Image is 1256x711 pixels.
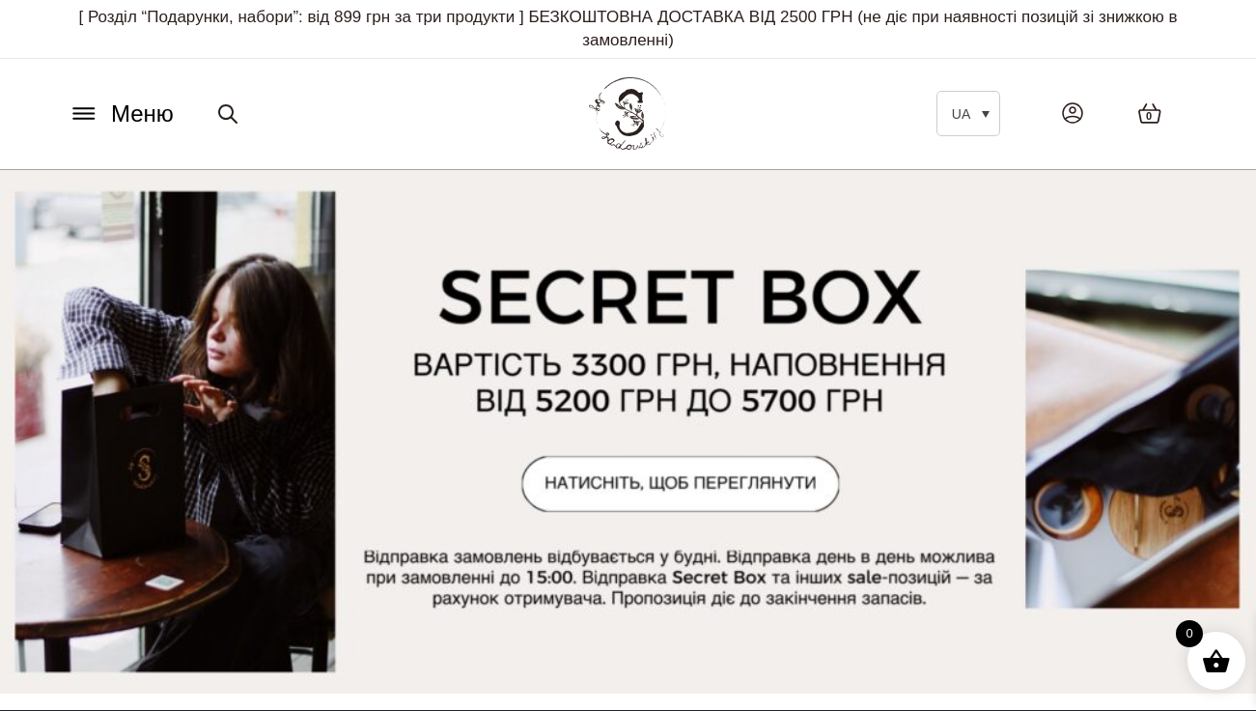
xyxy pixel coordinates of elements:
span: 0 [1176,620,1203,647]
span: UA [952,106,970,122]
span: Меню [111,97,174,131]
span: 0 [1146,108,1152,125]
button: Меню [63,96,180,132]
a: 0 [1118,83,1182,144]
a: UA [936,91,1000,136]
img: BY SADOVSKIY [589,77,666,150]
